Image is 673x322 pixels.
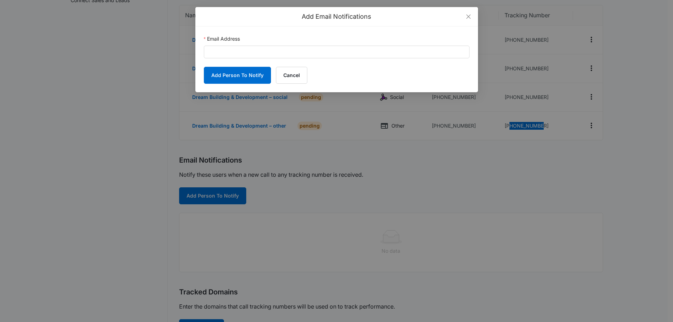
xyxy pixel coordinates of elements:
[204,46,470,58] input: Email Address
[204,13,470,21] div: Add Email Notifications
[459,7,478,26] button: Close
[276,67,307,84] button: Cancel
[204,35,240,43] label: Email Address
[204,67,271,84] button: Add Person To Notify
[466,14,471,19] span: close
